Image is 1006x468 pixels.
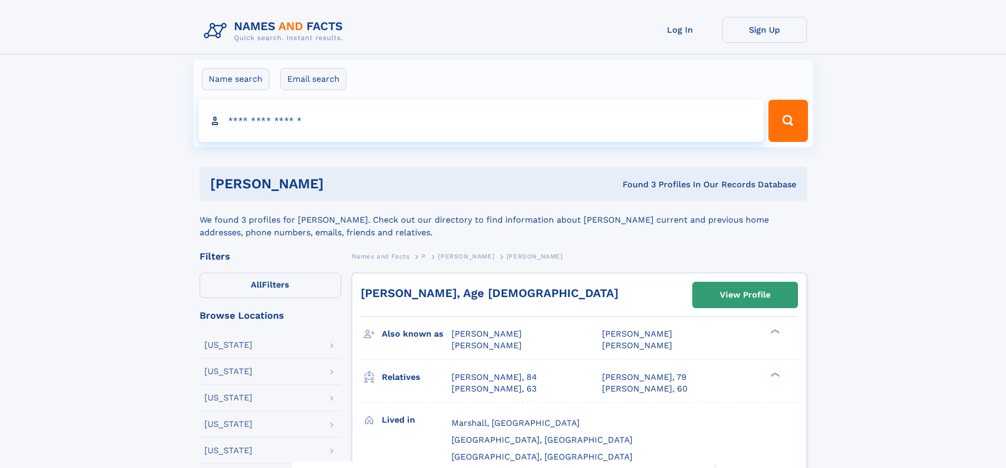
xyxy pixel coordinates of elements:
[473,179,796,190] div: Found 3 Profiles In Our Records Database
[200,17,352,45] img: Logo Names and Facts
[720,283,770,307] div: View Profile
[693,282,797,308] a: View Profile
[506,253,563,260] span: [PERSON_NAME]
[382,411,452,429] h3: Lived in
[452,418,580,428] span: Marshall, [GEOGRAPHIC_DATA]
[722,17,807,43] a: Sign Up
[452,371,537,383] a: [PERSON_NAME], 84
[204,446,252,455] div: [US_STATE]
[382,325,452,343] h3: Also known as
[200,201,807,239] div: We found 3 profiles for [PERSON_NAME]. Check out our directory to find information about [PERSON_...
[421,253,426,260] span: P
[280,68,346,90] label: Email search
[361,286,618,300] a: [PERSON_NAME], Age [DEMOGRAPHIC_DATA]
[382,368,452,386] h3: Relatives
[210,177,473,190] h1: [PERSON_NAME]
[452,452,633,462] span: [GEOGRAPHIC_DATA], [GEOGRAPHIC_DATA]
[452,435,633,445] span: [GEOGRAPHIC_DATA], [GEOGRAPHIC_DATA]
[452,340,522,350] span: [PERSON_NAME]
[638,17,722,43] a: Log In
[204,341,252,349] div: [US_STATE]
[452,329,522,339] span: [PERSON_NAME]
[768,371,781,378] div: ❯
[200,252,341,261] div: Filters
[602,371,687,383] a: [PERSON_NAME], 79
[602,383,688,395] a: [PERSON_NAME], 60
[204,420,252,428] div: [US_STATE]
[352,250,410,263] a: Names and Facts
[768,100,807,142] button: Search Button
[602,340,672,350] span: [PERSON_NAME]
[602,329,672,339] span: [PERSON_NAME]
[438,253,494,260] span: [PERSON_NAME]
[421,250,426,263] a: P
[200,273,341,298] label: Filters
[452,383,537,395] a: [PERSON_NAME], 63
[202,68,269,90] label: Name search
[251,280,262,290] span: All
[438,250,494,263] a: [PERSON_NAME]
[768,328,781,335] div: ❯
[204,394,252,402] div: [US_STATE]
[204,367,252,376] div: [US_STATE]
[200,311,341,320] div: Browse Locations
[199,100,764,142] input: search input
